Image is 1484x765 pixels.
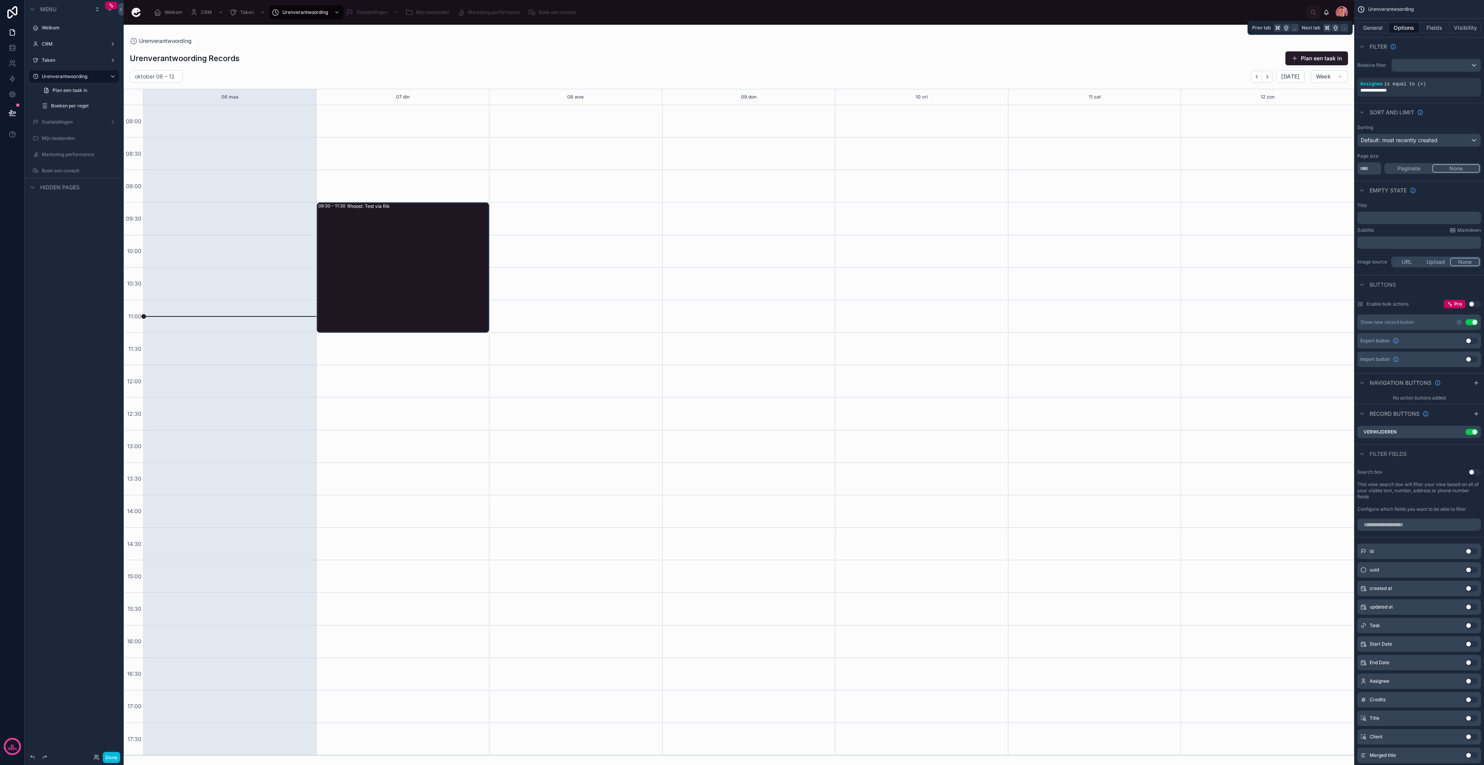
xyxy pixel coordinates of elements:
[1389,22,1419,33] button: Options
[357,9,388,15] span: Doelstellingen
[741,89,756,105] button: 09 don
[51,103,114,109] a: Boeken per regel
[1370,43,1387,51] span: Filter
[1357,202,1367,209] label: Title
[343,5,403,19] a: Doelstellingen
[1357,134,1481,147] button: Default: most recently created
[455,5,525,19] a: Marketing performance
[916,89,928,105] button: 10 vri
[53,87,87,93] span: Plan een taak in
[42,25,114,31] a: Welkom
[42,119,104,125] label: Doelstellingen
[1357,227,1374,233] label: Subtitle
[1370,548,1374,554] span: id
[125,541,143,547] span: 14:30
[1354,392,1484,404] div: No action buttons added
[1357,259,1388,265] label: Image source
[42,151,114,158] label: Marketing performance
[1341,25,1347,31] span: .
[42,135,114,141] label: Mijn bestanden
[42,41,104,47] label: CRM
[1370,379,1431,387] span: Navigation buttons
[124,150,143,157] span: 08:30
[317,203,489,332] div: 09:30 – 11:30Rhoost: Test via Rik
[1357,236,1481,249] div: scrollable content
[1360,338,1390,344] span: Export button
[567,89,584,105] div: 08 woe
[1368,6,1414,12] span: Urenverantwoording
[1367,301,1409,307] label: Enable bulk actions
[135,73,175,80] h2: oktober 06 – 12
[126,573,143,580] span: 15:00
[42,57,104,63] a: Taken
[1370,660,1389,666] span: End Date
[1360,319,1414,325] div: Show new record button
[1419,22,1450,33] button: Fields
[1370,678,1389,684] span: Assignee
[1357,22,1389,33] button: General
[525,5,581,19] a: Boek een consult
[396,89,410,105] button: 07 din
[282,9,328,15] span: Urenverantwoording
[1370,109,1414,116] span: Sort And Limit
[221,89,238,105] button: 06 maa
[1370,281,1396,289] span: Buttons
[1454,301,1462,307] span: Pro
[126,605,143,612] span: 15:30
[1261,89,1275,105] button: 12 zon
[130,37,192,45] a: Urenverantwoording
[1302,25,1320,31] span: Next tab
[42,73,104,80] a: Urenverantwoording
[1370,410,1419,418] span: Record buttons
[1457,227,1481,233] span: Markdown
[347,203,390,209] div: Rhoost: Test via Rik
[148,4,1306,21] div: scrollable content
[1311,70,1348,83] button: Week
[40,184,80,191] span: Hidden pages
[124,215,143,222] span: 09:30
[1089,89,1101,105] div: 11 zat
[42,168,114,174] label: Boek een consult
[1385,164,1432,173] button: Paginate
[130,53,240,64] h1: Urenverantwoording Records
[1370,585,1392,592] span: created at
[1370,567,1379,573] span: uuid
[188,5,227,19] a: CRM
[124,118,143,124] span: 08:00
[125,410,143,417] span: 12:30
[1421,258,1450,266] button: Upload
[1384,82,1426,87] span: is equal to (=)
[125,670,143,677] span: 16:30
[125,508,143,514] span: 14:00
[1370,187,1407,194] span: Empty state
[1285,51,1348,65] button: Plan een taak in
[1370,604,1393,610] span: updated at
[1262,71,1273,83] button: Next
[1432,164,1480,173] button: None
[1361,137,1438,143] span: Default: most recently created
[125,378,143,384] span: 12:00
[1281,73,1299,80] span: [DATE]
[1357,62,1388,68] label: Relative filter
[126,345,143,352] span: 11:30
[227,5,269,19] a: Taken
[1357,212,1481,224] div: scrollable content
[1252,25,1271,31] span: Prev tab
[139,37,192,45] span: Urenverantwoording
[39,84,119,97] a: Plan een taak in
[125,638,143,644] span: 16:00
[1370,734,1382,740] span: Client
[201,9,212,15] span: CRM
[1450,258,1480,266] button: None
[126,703,143,709] span: 17:00
[8,746,17,752] p: days
[240,9,254,15] span: Taken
